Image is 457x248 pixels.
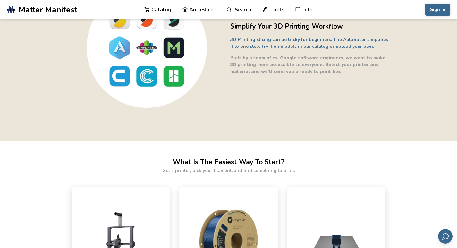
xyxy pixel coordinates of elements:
[438,229,453,244] button: Send feedback via email
[230,21,391,31] h2: Simplify Your 3D Printing Workflow
[173,157,284,167] h2: What Is The Easiest Way To Start?
[162,167,295,174] p: Get a printer, pick your filament, and find something to print.
[230,55,391,75] p: Built by a team of ex-Google software engineers, we want to make 3D printing more accessible to e...
[19,5,77,14] span: Matter Manifest
[425,4,450,16] button: Sign In
[230,36,391,50] p: 3D Printing slicing can be tricky for beginners. The AutoSlicer simplifies it to one step. Try it...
